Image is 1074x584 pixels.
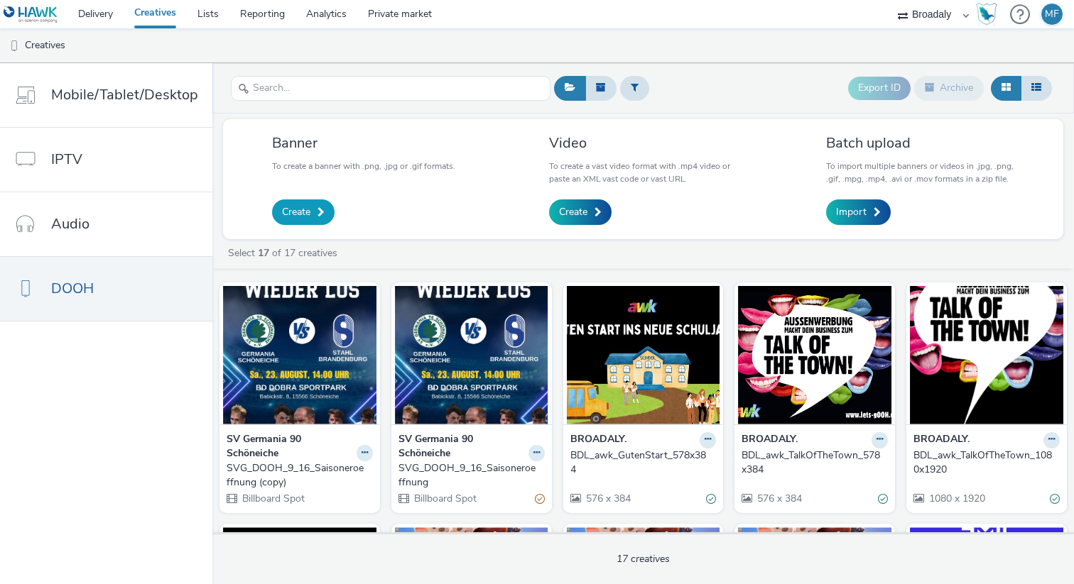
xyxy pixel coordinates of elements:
a: SVG_DOOH_9_16_Saisoneroeffnung (copy) [227,461,373,490]
span: Billboard Spot [241,492,305,505]
img: undefined Logo [4,6,58,23]
span: DOOH [51,278,94,299]
img: BDL_awk_GutenStart_578x384 visual [567,286,720,424]
img: SVG_DOOH_9_16_Saisoneroeffnung (copy) visual [223,286,376,424]
span: Create [559,205,587,219]
span: 576 x 384 [756,492,802,505]
div: MF [1045,4,1059,25]
div: BDL_awk_TalkOfTheTown_578x384 [742,448,882,478]
img: BDL_awk_TalkOfTheTown_578x384 visual [738,286,891,424]
h3: Banner [272,133,455,153]
img: dooh [7,39,21,53]
a: Create [549,199,612,225]
div: SVG_DOOH_9_16_Saisoneroeffnung [398,461,539,490]
div: BDL_awk_GutenStart_578x384 [570,448,711,478]
span: Audio [51,214,89,234]
p: To create a vast video format with .mp4 video or paste an XML vast code or vast URL. [549,160,737,185]
strong: BROADALY. [570,432,626,448]
span: IPTV [51,149,82,170]
h3: Video [549,133,737,153]
div: Partially valid [535,491,545,506]
div: Valid [1050,491,1060,506]
img: SVG_DOOH_9_16_Saisoneroeffnung visual [395,286,548,424]
img: BDL_awk_TalkOfTheTown_1080x1920 visual [910,286,1063,424]
strong: BROADALY. [742,432,798,448]
div: Valid [706,491,716,506]
a: Import [826,199,891,225]
strong: BROADALY. [913,432,970,448]
img: Hawk Academy [976,3,997,26]
strong: SV Germania 90 Schöneiche [227,432,353,461]
span: Billboard Spot [413,492,477,505]
a: BDL_awk_TalkOfTheTown_578x384 [742,448,888,478]
div: SVG_DOOH_9_16_Saisoneroeffnung (copy) [227,461,367,490]
span: 1080 x 1920 [928,492,985,505]
button: Archive [914,76,984,100]
div: BDL_awk_TalkOfTheTown_1080x1920 [913,448,1054,478]
span: Import [836,205,867,219]
p: To create a banner with .png, .jpg or .gif formats. [272,160,455,172]
strong: 17 [258,246,269,260]
button: Table [1021,76,1052,100]
a: BDL_awk_GutenStart_578x384 [570,448,717,478]
input: Search... [231,76,550,101]
a: BDL_awk_TalkOfTheTown_1080x1920 [913,448,1060,478]
strong: SV Germania 90 Schöneiche [398,432,525,461]
h3: Batch upload [826,133,1014,153]
span: 576 x 384 [585,492,631,505]
a: SVG_DOOH_9_16_Saisoneroeffnung [398,461,545,490]
a: Hawk Academy [976,3,1003,26]
span: 17 creatives [617,552,670,566]
button: Grid [991,76,1021,100]
button: Export ID [848,77,911,99]
a: Select of 17 creatives [227,246,343,260]
div: Valid [878,491,888,506]
p: To import multiple banners or videos in .jpg, .png, .gif, .mpg, .mp4, .avi or .mov formats in a z... [826,160,1014,185]
a: Create [272,199,335,225]
span: Create [282,205,310,219]
span: Mobile/Tablet/Desktop [51,84,198,105]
